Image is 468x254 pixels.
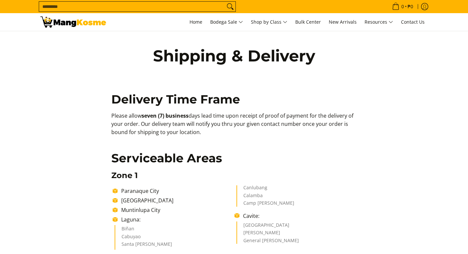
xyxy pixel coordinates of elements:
[361,13,396,31] a: Resources
[113,13,428,31] nav: Main Menu
[407,4,414,9] span: ₱0
[243,193,350,201] li: Calamba
[295,19,321,25] span: Bulk Center
[243,201,350,207] li: Camp [PERSON_NAME]
[240,212,356,220] li: Cavite:
[243,230,350,238] li: [PERSON_NAME]
[111,92,357,107] h2: Delivery Time Frame
[243,185,350,193] li: Canlubang
[118,216,234,223] li: Laguna:
[292,13,324,31] a: Bulk Center
[142,112,189,119] b: seven (7) business
[398,13,428,31] a: Contact Us
[189,19,202,25] span: Home
[207,13,246,31] a: Bodega Sale
[118,206,234,214] li: Muntinlupa City
[122,242,228,250] li: Santa [PERSON_NAME]
[243,223,350,231] li: [GEOGRAPHIC_DATA]
[139,46,329,66] h1: Shipping & Delivery
[111,171,357,180] h3: Zone 1
[390,3,415,10] span: •
[210,18,243,26] span: Bodega Sale
[243,238,350,244] li: General [PERSON_NAME]
[121,187,159,195] span: Paranaque City
[325,13,360,31] a: New Arrivals
[400,4,405,9] span: 0
[365,18,393,26] span: Resources
[118,196,234,204] li: [GEOGRAPHIC_DATA]
[401,19,425,25] span: Contact Us
[122,234,228,242] li: Cabuyao
[186,13,206,31] a: Home
[251,18,287,26] span: Shop by Class
[122,226,228,234] li: Biñan
[111,112,357,143] p: Please allow days lead time upon receipt of proof of payment for the delivery of your order. Our ...
[111,151,357,166] h2: Serviceable Areas
[225,2,235,12] button: Search
[329,19,357,25] span: New Arrivals
[248,13,291,31] a: Shop by Class
[40,16,106,28] img: Shipping &amp; Delivery Page l Mang Kosme: Home Appliances Warehouse Sale!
